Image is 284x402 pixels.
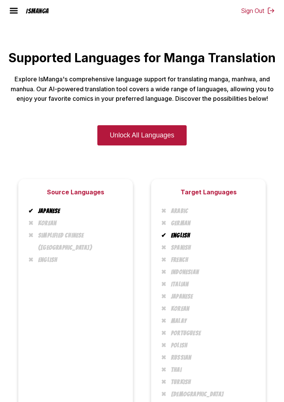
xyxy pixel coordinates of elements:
[267,7,275,15] img: Sign out
[34,205,124,217] li: Japanese
[47,188,104,196] h2: Source Languages
[166,291,257,303] li: Japanese
[166,315,257,327] li: Malay
[181,188,237,196] h2: Target Languages
[23,7,63,15] a: IsManga
[9,6,18,15] img: hamburger
[34,254,124,266] li: English
[241,7,275,15] button: Sign Out
[166,339,257,352] li: Polish
[34,229,124,254] li: Simplified Chinese ([GEOGRAPHIC_DATA])
[166,327,257,339] li: Portuguese
[166,388,257,400] li: [DEMOGRAPHIC_DATA]
[6,50,278,65] h1: Supported Languages for Manga Translation
[166,376,257,388] li: Turkish
[166,352,257,364] li: Russian
[166,278,257,291] li: Italian
[34,217,124,229] li: Korean
[26,7,49,15] div: IsManga
[166,229,257,242] li: English
[166,254,257,266] li: French
[166,217,257,229] li: German
[166,266,257,278] li: Indonesian
[166,303,257,315] li: Korean
[97,125,186,145] a: Unlock All Languages
[6,74,278,104] p: Explore IsManga's comprehensive language support for translating manga, manhwa, and manhua. Our A...
[166,205,257,217] li: Arabic
[166,242,257,254] li: Spanish
[166,364,257,376] li: Thai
